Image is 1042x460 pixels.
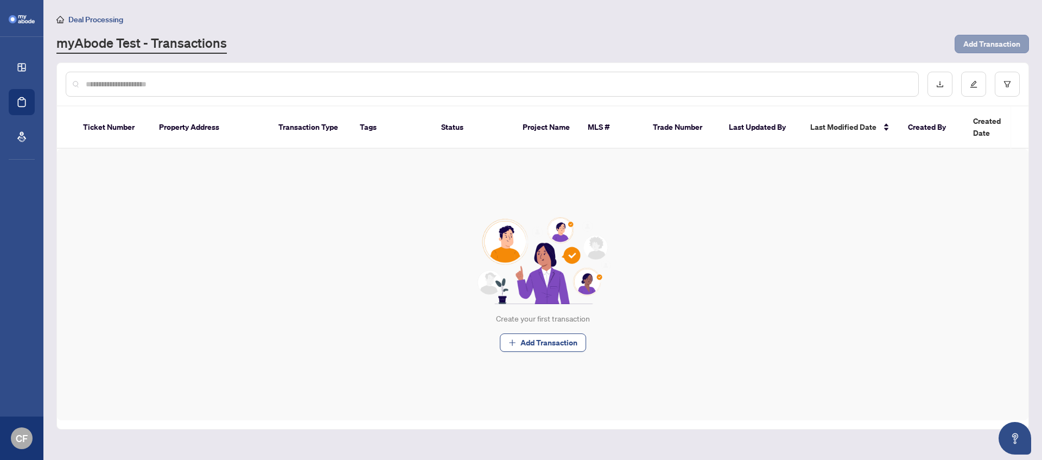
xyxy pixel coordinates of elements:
[720,106,802,149] th: Last Updated By
[74,106,150,149] th: Ticket Number
[955,35,1029,53] button: Add Transaction
[579,106,644,149] th: MLS #
[970,80,977,88] span: edit
[999,422,1031,455] button: Open asap
[496,313,590,325] div: Create your first transaction
[56,34,227,54] a: myAbode Test - Transactions
[961,72,986,97] button: edit
[1003,80,1011,88] span: filter
[509,339,516,346] span: plus
[351,106,433,149] th: Tags
[899,106,964,149] th: Created By
[433,106,514,149] th: Status
[514,106,579,149] th: Project Name
[500,333,586,352] button: Add Transaction
[927,72,952,97] button: download
[150,106,270,149] th: Property Address
[520,334,577,351] span: Add Transaction
[644,106,720,149] th: Trade Number
[9,15,35,23] img: logo
[56,16,64,23] span: home
[936,80,944,88] span: download
[810,121,876,133] span: Last Modified Date
[802,106,899,149] th: Last Modified Date
[473,217,613,304] img: Null State Icon
[995,72,1020,97] button: filter
[973,115,1019,139] span: Created Date
[964,106,1040,149] th: Created Date
[963,35,1020,53] span: Add Transaction
[270,106,351,149] th: Transaction Type
[68,15,123,24] span: Deal Processing
[16,431,28,446] span: CF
